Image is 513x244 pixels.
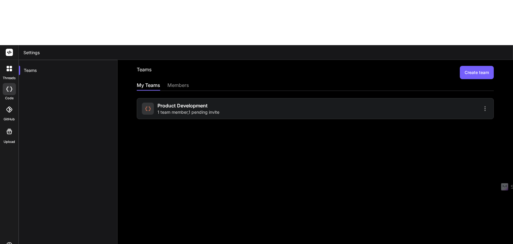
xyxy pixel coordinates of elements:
div: Teams [19,64,117,77]
div: My Teams [137,82,160,90]
label: threads [3,76,16,81]
span: Product Development [157,102,208,109]
label: GitHub [4,117,15,122]
h2: Teams [137,66,151,79]
div: members [167,82,189,90]
span: 1 team member , 1 pending invite [157,109,219,115]
button: Create team [460,66,494,79]
label: code [5,96,14,101]
header: Settings [19,45,513,60]
label: Upload [4,139,15,144]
